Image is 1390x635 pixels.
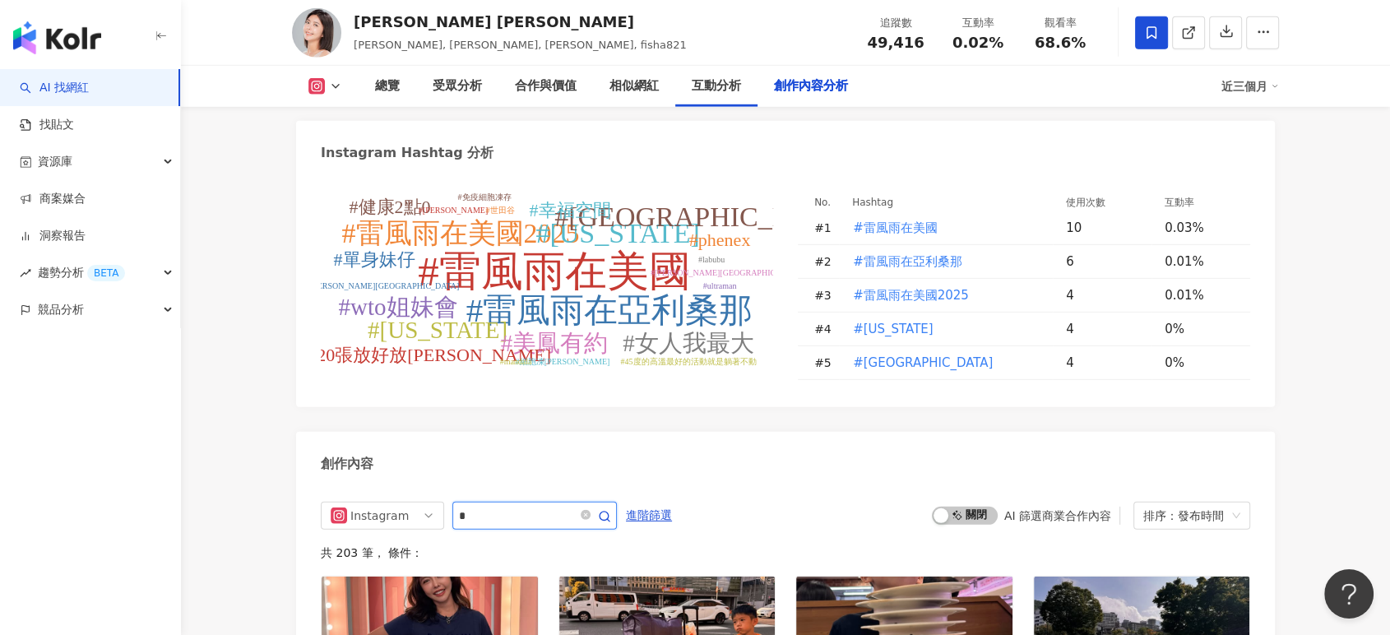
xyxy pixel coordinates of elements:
[20,191,86,207] a: 商案媒合
[38,291,84,328] span: 競品分析
[1151,346,1250,380] td: 0%
[342,218,580,248] tspan: #雷風雨在美國2025
[814,320,839,338] div: # 4
[321,455,373,473] div: 創作內容
[774,76,848,96] div: 創作內容分析
[516,357,609,366] tspan: #細胞凍[PERSON_NAME]
[839,279,1053,313] td: #雷風雨在美國2025
[1029,15,1091,31] div: 觀看率
[814,253,839,271] div: # 2
[20,267,31,279] span: rise
[1165,354,1234,372] div: 0%
[38,254,125,291] span: 趨勢分析
[1165,320,1234,338] div: 0%
[1324,569,1374,619] iframe: Help Scout Beacon - Open
[1151,193,1250,211] th: 互動率
[853,354,993,372] span: #[GEOGRAPHIC_DATA]
[839,245,1053,279] td: #雷風雨在亞利桑那
[321,144,493,162] div: Instagram Hashtag 分析
[306,281,459,290] tspan: #[PERSON_NAME][GEOGRAPHIC_DATA]
[609,76,659,96] div: 相似網紅
[1151,245,1250,279] td: 0.01%
[375,76,400,96] div: 總覽
[486,206,515,215] tspan: #世田谷
[458,192,512,202] tspan: #免疫細胞凍存
[1143,503,1226,529] div: 排序：發布時間
[87,265,125,281] div: BETA
[1035,35,1086,51] span: 68.6%
[798,193,839,211] th: No.
[852,211,938,244] button: #雷風雨在美國
[321,546,1250,559] div: 共 203 筆 ， 條件：
[839,313,1053,346] td: #utah
[581,510,591,520] span: close-circle
[433,76,482,96] div: 受眾分析
[864,15,927,31] div: 追蹤數
[466,291,753,329] tspan: #雷風雨在亞利桑那
[689,229,751,250] tspan: #phenex
[626,503,672,529] span: 進階篩選
[38,143,72,180] span: 資源庫
[530,200,611,220] tspan: #幸福空間
[852,279,970,312] button: #雷風雨在美國2025
[947,15,1009,31] div: 互動率
[852,346,994,379] button: #[GEOGRAPHIC_DATA]
[623,330,754,356] tspan: #女人我最大
[418,248,691,294] tspan: #雷風雨在美國
[13,21,101,54] img: logo
[535,218,699,248] tspan: #[US_STATE]
[852,245,963,278] button: #雷風雨在亞利桑那
[839,346,1053,380] td: #猶他州
[419,206,488,215] tspan: #[PERSON_NAME]
[1165,219,1234,237] div: 0.03%
[952,35,1003,51] span: 0.02%
[500,357,532,366] tspan: #mandala
[814,219,839,237] div: # 1
[308,345,551,365] tspan: #20張放好放[PERSON_NAME]
[20,228,86,244] a: 洞察報告
[501,330,609,356] tspan: #美鳳有約
[625,502,673,528] button: 進階篩選
[20,80,89,96] a: searchAI 找網紅
[554,202,854,232] tspan: #[GEOGRAPHIC_DATA]
[814,286,839,304] div: # 3
[368,317,507,343] tspan: #[US_STATE]
[339,294,458,320] tspan: #wto姐妹會
[350,503,404,529] div: Instagram
[1221,73,1279,100] div: 近三個月
[1165,286,1234,304] div: 0.01%
[852,313,934,345] button: #[US_STATE]
[1066,219,1151,237] div: 10
[853,320,934,338] span: #[US_STATE]
[515,76,577,96] div: 合作與價值
[814,354,839,372] div: # 5
[853,286,969,304] span: #雷風雨在美國2025
[1165,253,1234,271] div: 0.01%
[354,12,687,32] div: [PERSON_NAME] [PERSON_NAME]
[581,508,591,523] span: close-circle
[839,211,1053,245] td: #雷風雨在美國
[621,357,757,366] tspan: #45度的高溫最好的活動就是躺著不動
[1066,320,1151,338] div: 4
[292,8,341,58] img: KOL Avatar
[334,249,415,270] tspan: #單身妹仔
[867,34,924,51] span: 49,416
[1151,211,1250,245] td: 0.03%
[692,76,741,96] div: 互動分析
[1151,279,1250,313] td: 0.01%
[1066,253,1151,271] div: 6
[703,281,737,290] tspan: #ultraman
[698,255,725,264] tspan: #labubu
[350,197,431,217] tspan: #健康2點0
[1004,509,1111,522] div: AI 篩選商業合作內容
[1066,354,1151,372] div: 4
[853,219,938,237] span: #雷風雨在美國
[1053,193,1151,211] th: 使用次數
[354,39,687,51] span: [PERSON_NAME], [PERSON_NAME], [PERSON_NAME], fisha821
[839,193,1053,211] th: Hashtag
[853,253,962,271] span: #雷風雨在亞利桑那
[1151,313,1250,346] td: 0%
[1066,286,1151,304] div: 4
[651,268,804,277] tspan: #[PERSON_NAME][GEOGRAPHIC_DATA]
[20,117,74,133] a: 找貼文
